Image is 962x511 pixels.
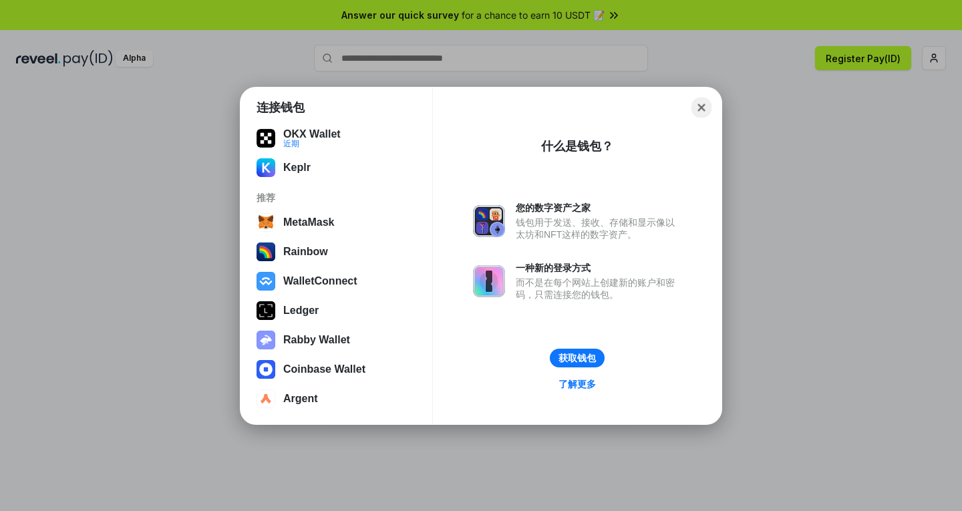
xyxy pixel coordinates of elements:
div: 一种新的登录方式 [516,262,681,274]
div: OKX Wallet [283,128,341,140]
div: 钱包用于发送、接收、存储和显示像以太坊和NFT这样的数字资产。 [516,216,681,240]
div: 您的数字资产之家 [516,202,681,214]
button: OKX Wallet近期 [253,125,420,152]
img: svg+xml,%3Csvg%20width%3D%2228%22%20height%3D%2228%22%20viewBox%3D%220%200%2028%2028%22%20fill%3D... [257,272,275,291]
div: 了解更多 [558,378,596,390]
img: ByMCUfJCc2WaAAAAAElFTkSuQmCC [257,158,275,177]
div: 近期 [283,139,341,147]
img: svg+xml,%3Csvg%20xmlns%3D%22http%3A%2F%2Fwww.w3.org%2F2000%2Fsvg%22%20width%3D%2228%22%20height%3... [257,301,275,320]
img: svg+xml,%3Csvg%20xmlns%3D%22http%3A%2F%2Fwww.w3.org%2F2000%2Fsvg%22%20fill%3D%22none%22%20viewBox... [473,265,505,297]
div: Coinbase Wallet [283,363,365,375]
img: svg+xml,%3Csvg%20xmlns%3D%22http%3A%2F%2Fwww.w3.org%2F2000%2Fsvg%22%20fill%3D%22none%22%20viewBox... [257,331,275,349]
img: svg+xml,%3Csvg%20width%3D%2228%22%20height%3D%2228%22%20viewBox%3D%220%200%2028%2028%22%20fill%3D... [257,213,275,232]
div: MetaMask [283,216,334,228]
div: Rabby Wallet [283,334,350,346]
button: Argent [253,385,420,412]
button: Keplr [253,154,420,181]
button: Ledger [253,297,420,324]
button: WalletConnect [253,268,420,295]
div: WalletConnect [283,275,357,287]
h1: 连接钱包 [257,100,305,116]
img: svg+xml,%3Csvg%20width%3D%2228%22%20height%3D%2228%22%20viewBox%3D%220%200%2028%2028%22%20fill%3D... [257,389,275,408]
div: Keplr [283,162,311,174]
a: 了解更多 [550,375,604,393]
button: Coinbase Wallet [253,356,420,383]
div: Argent [283,393,318,405]
div: 获取钱包 [558,352,596,364]
button: MetaMask [253,209,420,236]
div: 推荐 [257,192,416,204]
div: 什么是钱包？ [541,138,613,154]
div: Ledger [283,305,319,317]
button: Close [691,97,712,118]
img: svg+xml,%3Csvg%20xmlns%3D%22http%3A%2F%2Fwww.w3.org%2F2000%2Fsvg%22%20fill%3D%22none%22%20viewBox... [473,205,505,237]
div: 而不是在每个网站上创建新的账户和密码，只需连接您的钱包。 [516,277,681,301]
img: svg+xml,%3Csvg%20width%3D%22120%22%20height%3D%22120%22%20viewBox%3D%220%200%20120%20120%22%20fil... [257,242,275,261]
img: svg+xml,%3Csvg%20width%3D%2228%22%20height%3D%2228%22%20viewBox%3D%220%200%2028%2028%22%20fill%3D... [257,360,275,379]
button: Rainbow [253,238,420,265]
img: 5VZ71FV6L7PA3gg3tXrdQ+DgLhC+75Wq3no69P3MC0NFQpx2lL04Ql9gHK1bRDjsSBIvScBnDTk1WrlGIZBorIDEYJj+rhdgn... [257,129,275,148]
button: Rabby Wallet [253,327,420,353]
div: Rainbow [283,246,328,258]
button: 获取钱包 [550,349,605,367]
